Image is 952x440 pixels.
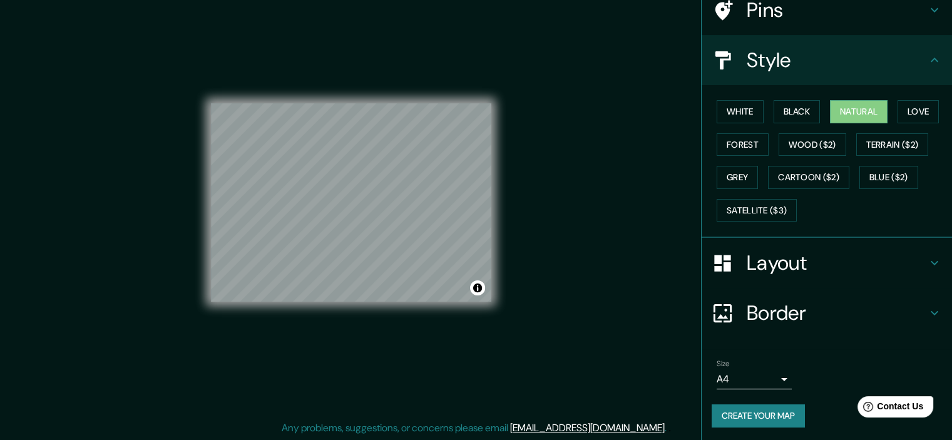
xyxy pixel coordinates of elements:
div: . [668,421,671,436]
button: Wood ($2) [779,133,846,156]
canvas: Map [211,103,491,302]
button: Love [898,100,939,123]
div: Layout [702,238,952,288]
div: A4 [717,369,792,389]
button: Black [774,100,821,123]
button: Toggle attribution [470,280,485,295]
div: Style [702,35,952,85]
div: Border [702,288,952,338]
button: Grey [717,166,758,189]
button: Satellite ($3) [717,199,797,222]
iframe: Help widget launcher [841,391,938,426]
button: Blue ($2) [859,166,918,189]
button: White [717,100,764,123]
div: . [667,421,668,436]
h4: Style [747,48,927,73]
button: Cartoon ($2) [768,166,849,189]
button: Create your map [712,404,805,427]
p: Any problems, suggestions, or concerns please email . [282,421,667,436]
button: Natural [830,100,888,123]
button: Forest [717,133,769,156]
button: Terrain ($2) [856,133,929,156]
h4: Layout [747,250,927,275]
label: Size [717,359,730,369]
h4: Border [747,300,927,325]
a: [EMAIL_ADDRESS][DOMAIN_NAME] [510,421,665,434]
